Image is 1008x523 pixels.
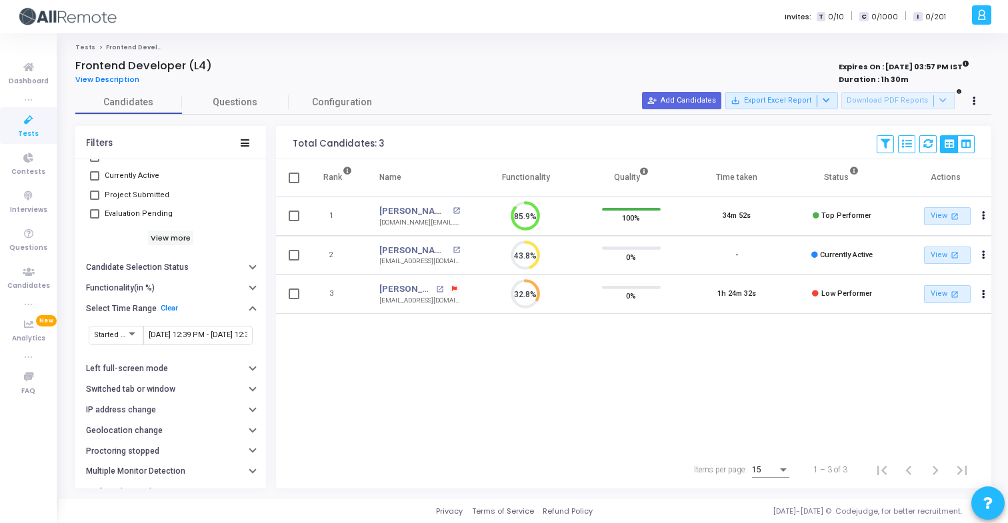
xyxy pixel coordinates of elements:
[642,92,721,109] button: Add Candidates
[75,400,266,420] button: IP address change
[105,187,169,203] span: Project Submitted
[473,159,579,197] th: Functionality
[379,257,460,266] div: [EMAIL_ADDRESS][DOMAIN_NAME]
[11,167,45,178] span: Contests
[161,304,178,312] a: Clear
[436,506,463,517] a: Privacy
[75,43,95,51] a: Tests
[10,205,47,216] span: Interviews
[309,274,366,314] td: 3
[9,76,49,87] span: Dashboard
[841,92,955,109] button: Download PDF Reports
[821,289,872,298] span: Low Performer
[436,286,443,293] mat-icon: open_in_new
[75,358,266,379] button: Left full-screen mode
[94,330,127,339] span: Started At
[869,456,895,483] button: First page
[905,9,907,23] span: |
[86,426,163,436] h6: Geolocation change
[974,285,993,304] button: Actions
[828,11,844,23] span: 0/10
[105,168,159,184] span: Currently Active
[312,95,372,109] span: Configuration
[106,43,188,51] span: Frontend Developer (L4)
[785,11,811,23] label: Invites:
[379,218,460,228] div: [DOMAIN_NAME][EMAIL_ADDRESS][DOMAIN_NAME]
[974,246,993,264] button: Actions
[75,74,139,85] span: View Description
[924,207,971,225] a: View
[86,262,189,272] h6: Candidate Selection Status
[75,379,266,400] button: Switched tab or window
[716,170,757,185] div: Time taken
[622,211,640,225] span: 100%
[871,11,898,23] span: 0/1000
[735,250,738,261] div: -
[75,278,266,298] button: Functionality(in %)
[949,211,961,222] mat-icon: open_in_new
[626,289,636,302] span: 0%
[86,364,168,374] h6: Left full-screen mode
[75,461,266,482] button: Multiple Monitor Detection
[75,257,266,278] button: Candidate Selection Status
[86,487,151,497] h6: No face detected
[940,135,975,153] div: View Options
[974,207,993,226] button: Actions
[379,170,401,185] div: Name
[182,95,289,109] span: Questions
[75,482,266,502] button: No face detected
[949,249,961,261] mat-icon: open_in_new
[7,280,50,292] span: Candidates
[925,11,946,23] span: 0/201
[105,206,173,222] span: Evaluation Pending
[12,333,45,344] span: Analytics
[75,420,266,441] button: Geolocation change
[379,205,449,218] a: [PERSON_NAME]
[579,159,684,197] th: Quality
[75,298,266,318] button: Select Time RangeClear
[820,251,873,259] span: Currently Active
[18,129,39,140] span: Tests
[75,75,149,84] a: View Description
[379,244,449,257] a: [PERSON_NAME]
[75,43,991,52] nav: breadcrumb
[379,282,432,296] a: [PERSON_NAME]
[723,211,751,222] div: 34m 52s
[694,464,747,476] div: Items per page:
[821,211,871,220] span: Top Performer
[949,456,975,483] button: Last page
[309,159,366,197] th: Rank
[86,138,113,149] div: Filters
[75,440,266,461] button: Proctoring stopped
[309,236,366,275] td: 2
[717,288,756,300] div: 1h 24m 32s
[752,466,789,475] mat-select: Items per page:
[379,296,460,306] div: [EMAIL_ADDRESS][DOMAIN_NAME]
[543,506,593,517] a: Refund Policy
[895,159,1000,197] th: Actions
[839,58,969,73] strong: Expires On : [DATE] 03:57 PM IST
[149,331,247,339] input: From Date ~ To Date
[851,9,853,23] span: |
[75,95,182,109] span: Candidates
[593,506,991,517] div: [DATE]-[DATE] © Codejudge, for better recruitment.
[949,288,961,300] mat-icon: open_in_new
[626,250,636,263] span: 0%
[647,96,657,105] mat-icon: person_add_alt
[924,285,971,303] a: View
[86,446,159,456] h6: Proctoring stopped
[36,315,57,326] span: New
[86,384,175,394] h6: Switched tab or window
[895,456,922,483] button: Previous page
[293,139,384,149] div: Total Candidates: 3
[813,464,847,476] div: 1 – 3 of 3
[21,386,35,397] span: FAQ
[789,159,895,197] th: Status
[859,12,868,22] span: C
[453,247,460,254] mat-icon: open_in_new
[472,506,534,517] a: Terms of Service
[752,465,761,474] span: 15
[922,456,949,483] button: Next page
